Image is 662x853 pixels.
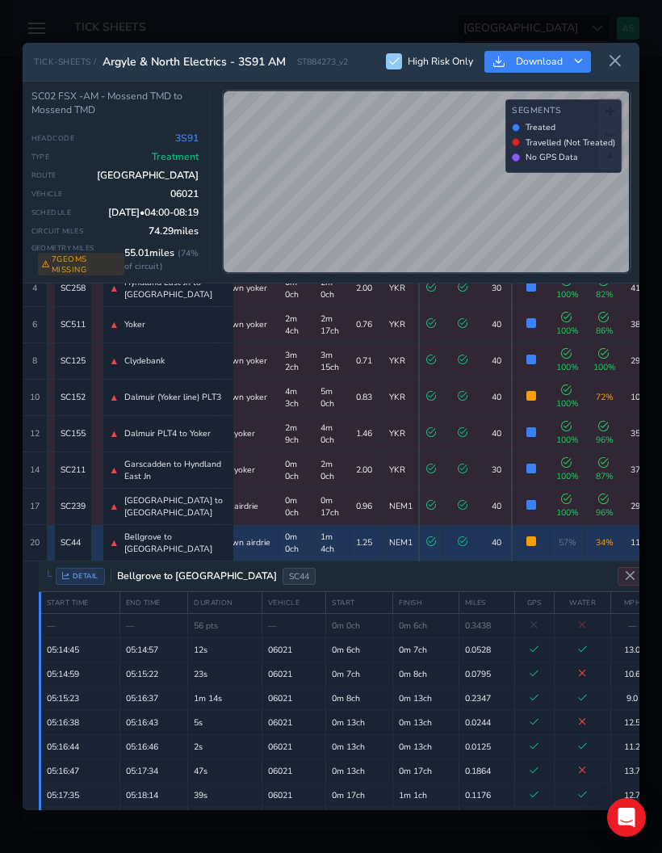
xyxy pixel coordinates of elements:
span: Dalmuir PLT4 to Yoker [125,427,212,439]
span: 96 % [596,422,614,446]
td: YKR [383,306,420,342]
span: 87 % [596,458,614,482]
span: Clydebank [125,355,165,367]
td: 05:14:57 [119,637,187,662]
td: 12.5 [611,710,654,734]
td: 40 [482,488,512,524]
td: 29.7 [624,488,653,524]
td: 2m 0ch [314,452,350,488]
td: YKR [383,342,420,379]
td: 1m 4ch [392,807,459,831]
span: 86 % [596,313,614,337]
td: 3m 2ch [279,342,314,379]
span: Vehicle [31,189,63,199]
td: 0m 17ch [392,758,459,783]
td: 0m 0ch [279,270,314,306]
td: 05:16:46 [119,734,187,758]
span: SC44 [283,568,316,585]
span: 4 [32,282,37,294]
td: 38.2 [624,306,653,342]
td: 0.3438 [459,613,514,637]
th: WATER [554,592,611,614]
td: down yoker [216,342,279,379]
th: DURATION [188,592,262,614]
td: 0.0795 [459,662,514,686]
td: 0.0244 [459,710,514,734]
span: 100 % [556,276,579,300]
td: 0m 6ch [392,613,459,637]
td: 0.2347 [459,686,514,710]
td: 13.0 [611,637,654,662]
td: 0.76 [350,306,383,342]
td: 06021 [262,686,326,710]
span: 14 [30,464,40,476]
span: ▲ [110,500,119,513]
span: Garscadden to Hyndland East Jn [125,458,228,482]
td: 0m 0ch [279,488,314,524]
td: 05:16:38 [40,710,120,734]
span: ▲ [110,282,119,295]
th: START TIME [40,592,120,614]
span: No GPS Data [526,151,578,163]
span: 96 % [596,494,614,519]
td: SC125 [55,342,92,379]
td: 0.1864 [459,807,514,831]
span: Treatment [152,150,199,163]
td: YKR [383,452,420,488]
td: SC44 [55,524,92,561]
td: YKR [383,379,420,415]
td: 06021 [262,710,326,734]
td: 40 [482,342,512,379]
td: 0m 17ch [326,783,392,807]
th: FINISH [392,592,459,614]
td: — [119,807,187,831]
td: 2.00 [350,270,383,306]
td: 05:16:37 [119,686,187,710]
span: DETAIL [56,568,105,585]
td: up airdrie [216,488,279,524]
td: up yoker [216,452,279,488]
td: 0.0528 [459,637,514,662]
td: YKR [383,270,420,306]
span: 100 % [593,349,616,373]
td: 4m 0ch [314,415,350,452]
span: 100 % [556,313,579,337]
td: 0.1864 [459,758,514,783]
td: 35.7 [624,415,653,452]
td: 1m 4ch [314,524,350,561]
td: 13.7 [611,758,654,783]
td: 12s [188,637,262,662]
td: 29.0 [624,342,653,379]
h4: Segments [512,106,615,116]
td: 2m 9ch [279,415,314,452]
td: 05:14:59 [40,662,120,686]
td: 0m 0ch [279,452,314,488]
span: 06021 [170,187,199,200]
span: Headcode [31,133,75,143]
td: 06021 [262,637,326,662]
span: Hyndland East Jn to [GEOGRAPHIC_DATA] [125,276,228,300]
td: 0.83 [350,379,383,415]
td: 40 [482,306,512,342]
td: 0.0125 [459,734,514,758]
td: 3m 15ch [314,342,350,379]
td: 30 [482,452,512,488]
th: MILES [459,592,514,614]
span: 55.01 miles [124,246,199,272]
td: 0m 0ch [279,524,314,561]
span: 12 [30,427,40,439]
td: 06021 [262,783,326,807]
span: Geometry Miles [31,243,125,275]
td: 47s [188,758,262,783]
td: YKR [383,415,420,452]
td: SC239 [55,488,92,524]
td: 05:16:43 [119,710,187,734]
td: 11.5 [624,524,653,561]
td: 10.9 [624,379,653,415]
td: 2m 4ch [279,306,314,342]
td: SC155 [55,415,92,452]
td: down yoker [216,270,279,306]
td: 40 [482,524,512,561]
td: 1m 14s [188,686,262,710]
td: 0m 7ch [326,662,392,686]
